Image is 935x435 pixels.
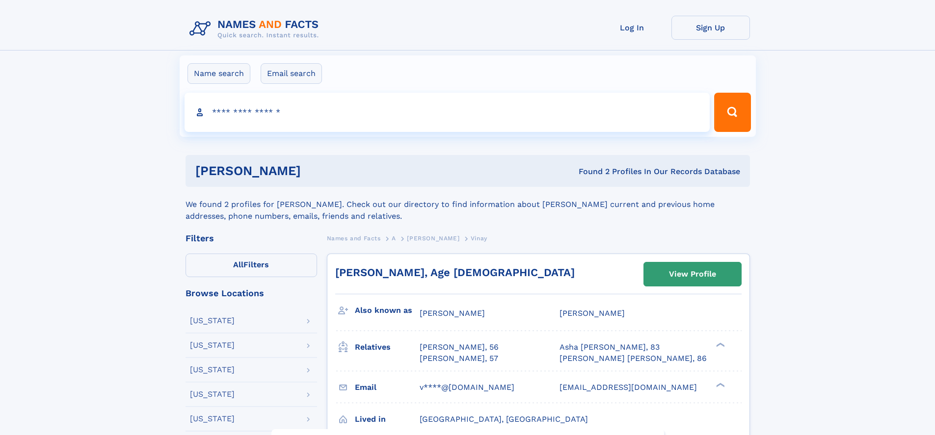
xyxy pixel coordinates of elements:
[335,266,575,279] a: [PERSON_NAME], Age [DEMOGRAPHIC_DATA]
[407,235,459,242] span: [PERSON_NAME]
[392,235,396,242] span: A
[593,16,671,40] a: Log In
[187,63,250,84] label: Name search
[190,317,235,325] div: [US_STATE]
[186,289,317,298] div: Browse Locations
[671,16,750,40] a: Sign Up
[355,379,420,396] h3: Email
[355,302,420,319] h3: Also known as
[440,166,740,177] div: Found 2 Profiles In Our Records Database
[471,235,487,242] span: Vinay
[233,260,243,269] span: All
[355,339,420,356] h3: Relatives
[190,366,235,374] div: [US_STATE]
[186,16,327,42] img: Logo Names and Facts
[185,93,710,132] input: search input
[644,262,741,286] a: View Profile
[186,187,750,222] div: We found 2 profiles for [PERSON_NAME]. Check out our directory to find information about [PERSON_...
[420,414,588,424] span: [GEOGRAPHIC_DATA], [GEOGRAPHIC_DATA]
[195,165,440,177] h1: [PERSON_NAME]
[560,342,660,353] a: Asha [PERSON_NAME], 83
[190,341,235,349] div: [US_STATE]
[186,254,317,277] label: Filters
[669,263,716,285] div: View Profile
[560,383,697,392] span: [EMAIL_ADDRESS][DOMAIN_NAME]
[261,63,322,84] label: Email search
[714,93,750,132] button: Search Button
[714,382,725,388] div: ❯
[714,342,725,348] div: ❯
[355,411,420,428] h3: Lived in
[420,308,485,318] span: [PERSON_NAME]
[560,353,707,364] a: [PERSON_NAME] [PERSON_NAME], 86
[190,415,235,423] div: [US_STATE]
[560,308,625,318] span: [PERSON_NAME]
[407,232,459,244] a: [PERSON_NAME]
[186,234,317,243] div: Filters
[190,390,235,398] div: [US_STATE]
[327,232,381,244] a: Names and Facts
[392,232,396,244] a: A
[420,342,499,353] a: [PERSON_NAME], 56
[420,353,498,364] a: [PERSON_NAME], 57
